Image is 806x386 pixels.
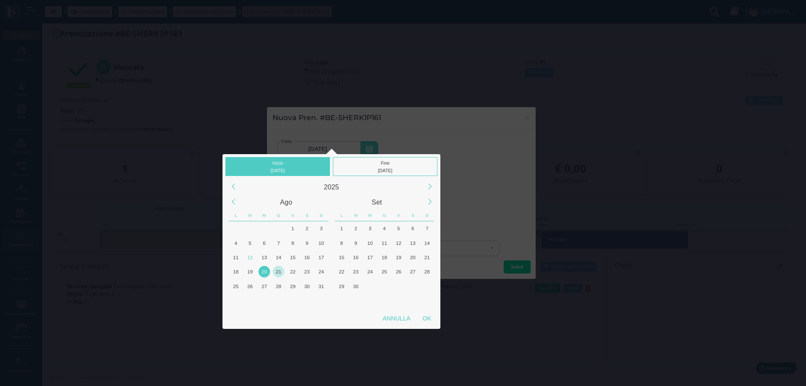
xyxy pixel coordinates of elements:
[300,265,314,279] div: Sabato, Agosto 23
[287,223,298,234] div: 1
[314,265,328,279] div: Domenica, Agosto 24
[421,178,439,196] div: Next Year
[393,223,404,234] div: 5
[300,210,314,221] div: Sabato
[243,236,257,250] div: Martedì, Agosto 5
[243,265,257,279] div: Martedì, Agosto 19
[230,237,241,249] div: 4
[364,237,376,249] div: 10
[230,266,241,277] div: 18
[420,210,434,221] div: Domenica
[241,179,422,194] div: 2025
[336,223,347,234] div: 1
[350,266,361,277] div: 23
[314,279,328,293] div: Domenica, Agosto 31
[335,265,349,279] div: Lunedì, Settembre 22
[336,266,347,277] div: 22
[335,236,349,250] div: Lunedì, Settembre 8
[316,237,327,249] div: 10
[364,223,376,234] div: 3
[420,221,434,236] div: Domenica, Settembre 7
[377,210,392,221] div: Giovedì
[300,221,314,236] div: Sabato, Agosto 2
[363,293,377,307] div: Mercoledì, Ottobre 8
[272,265,286,279] div: Giovedì, Agosto 21
[407,223,419,234] div: 6
[243,279,257,293] div: Martedì, Agosto 26
[241,194,332,210] div: Agosto
[421,266,433,277] div: 28
[229,221,243,236] div: Lunedì, Luglio 28
[316,223,327,234] div: 3
[393,237,404,249] div: 12
[300,250,314,264] div: Sabato, Agosto 16
[300,293,314,307] div: Sabato, Settembre 6
[301,252,313,263] div: 16
[349,293,363,307] div: Martedì, Ottobre 7
[363,210,377,221] div: Mercoledì
[336,237,347,249] div: 8
[285,236,300,250] div: Venerdì, Agosto 8
[406,293,420,307] div: Sabato, Ottobre 11
[287,252,298,263] div: 15
[259,252,270,263] div: 13
[244,237,256,249] div: 5
[335,221,349,236] div: Lunedì, Settembre 1
[377,311,416,326] div: Annulla
[285,279,300,293] div: Venerdì, Agosto 29
[379,223,390,234] div: 4
[244,266,256,277] div: 19
[393,252,404,263] div: 19
[377,236,392,250] div: Giovedì, Settembre 11
[257,221,272,236] div: Mercoledì, Luglio 30
[273,266,284,277] div: 21
[350,223,361,234] div: 2
[406,221,420,236] div: Sabato, Settembre 6
[257,236,272,250] div: Mercoledì, Agosto 6
[421,252,433,263] div: 21
[392,210,406,221] div: Venerdì
[335,210,349,221] div: Lunedì
[363,250,377,264] div: Mercoledì, Settembre 17
[421,223,433,234] div: 7
[301,266,313,277] div: 23
[314,221,328,236] div: Domenica, Agosto 3
[272,236,286,250] div: Giovedì, Agosto 7
[257,293,272,307] div: Mercoledì, Settembre 3
[391,279,406,293] div: Venerdì, Ottobre 3
[420,265,434,279] div: Domenica, Settembre 28
[391,221,406,236] div: Venerdì, Settembre 5
[257,265,272,279] div: Mercoledì, Agosto 20
[273,237,284,249] div: 7
[273,281,284,292] div: 28
[333,157,437,176] div: Fine
[229,250,243,264] div: Lunedì, Agosto 11
[363,279,377,293] div: Mercoledì, Ottobre 1
[287,281,298,292] div: 29
[316,252,327,263] div: 17
[259,281,270,292] div: 27
[301,281,313,292] div: 30
[421,237,433,249] div: 14
[230,281,241,292] div: 25
[272,293,286,307] div: Giovedì, Settembre 4
[406,250,420,264] div: Sabato, Settembre 20
[377,250,392,264] div: Giovedì, Settembre 18
[350,252,361,263] div: 16
[229,210,243,221] div: Lunedì
[285,293,300,307] div: Venerdì, Settembre 5
[229,236,243,250] div: Lunedì, Agosto 4
[314,210,328,221] div: Domenica
[257,250,272,264] div: Mercoledì, Agosto 13
[224,178,242,196] div: Previous Year
[257,279,272,293] div: Mercoledì, Agosto 27
[335,279,349,293] div: Lunedì, Settembre 29
[420,279,434,293] div: Domenica, Ottobre 5
[407,252,419,263] div: 20
[407,237,419,249] div: 13
[316,266,327,277] div: 24
[335,167,436,174] div: [DATE]
[230,252,241,263] div: 11
[377,279,392,293] div: Giovedì, Ottobre 2
[229,279,243,293] div: Lunedì, Agosto 25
